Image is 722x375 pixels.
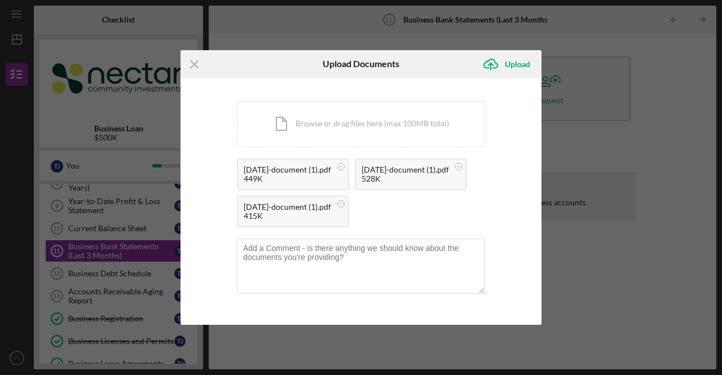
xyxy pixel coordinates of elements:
div: 528K [362,174,449,183]
h6: Upload Documents [323,59,399,69]
div: Upload [505,53,530,76]
div: [DATE]-document (1).pdf [244,165,331,174]
div: [DATE]-document (1).pdf [244,202,331,211]
div: 415K [244,211,331,220]
div: [DATE]-document (1).pdf [362,165,449,174]
div: 449K [244,174,331,183]
button: Upload [477,53,541,76]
